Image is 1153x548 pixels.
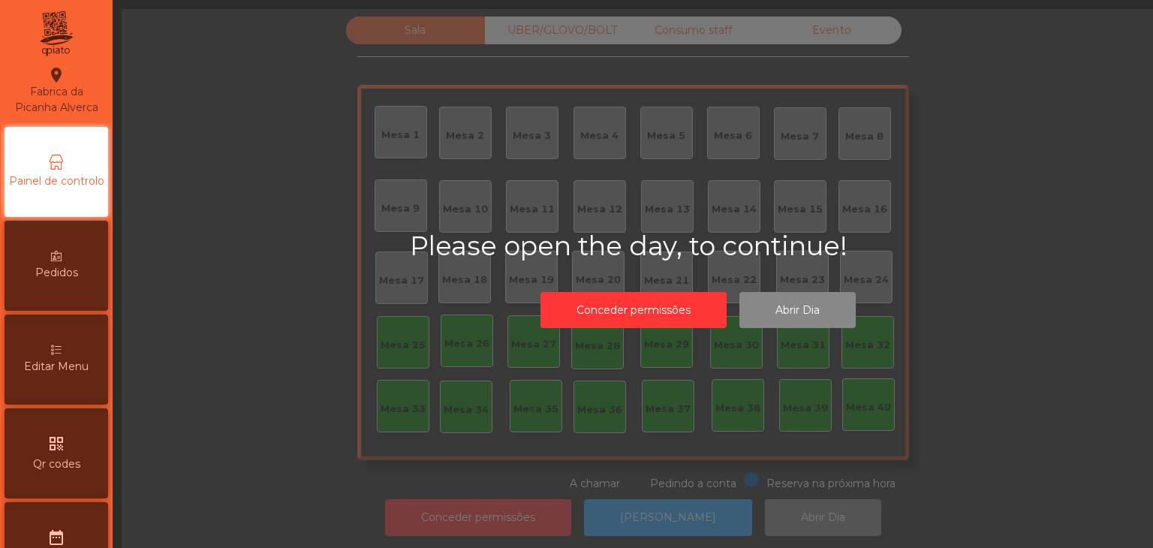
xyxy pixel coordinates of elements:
span: Editar Menu [24,359,89,375]
i: qr_code [47,435,65,453]
div: Fabrica da Picanha Alverca [12,66,101,116]
span: Pedidos [35,265,78,281]
img: qpiato [38,8,74,60]
button: Abrir Dia [739,292,856,329]
span: Painel de controlo [9,173,104,189]
button: Conceder permissões [540,292,727,329]
h2: Please open the day, to continue! [410,230,986,262]
i: date_range [47,528,65,546]
span: Qr codes [33,456,80,472]
i: location_on [47,66,65,84]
